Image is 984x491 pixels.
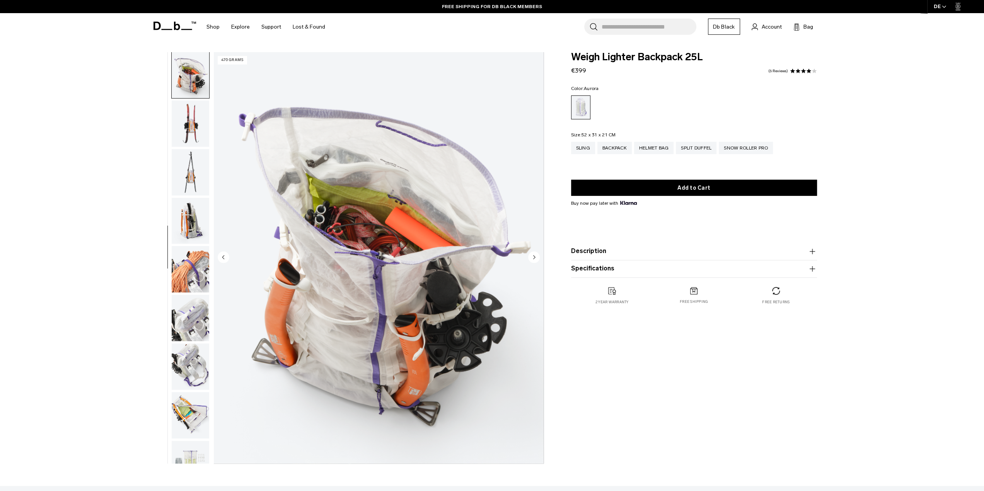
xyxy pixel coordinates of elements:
button: Weigh_Lighter_Backpack_25L_14.png [171,392,210,439]
a: Support [261,13,281,41]
a: Helmet Bag [634,142,674,154]
a: Sling [571,142,595,154]
button: Weigh_Lighter_Backpack_25L_9.png [171,149,210,196]
a: Shop [206,13,220,41]
span: €399 [571,67,586,74]
span: Account [762,23,782,31]
img: Weigh_Lighter_Backpack_25L_7.png [214,52,544,464]
p: Free returns [762,299,790,305]
img: Weigh_Lighter_Backpack_25L_15.png [172,441,209,487]
p: 470 grams [218,56,247,64]
a: Split Duffel [676,142,716,154]
legend: Size: [571,133,616,137]
button: Weigh_Lighter_Backpack_25L_13.png [171,343,210,390]
img: Weigh_Lighter_Backpack_25L_10.png [172,198,209,244]
button: Weigh_Lighter_Backpack_25L_7.png [171,51,210,99]
button: Add to Cart [571,180,817,196]
a: Aurora [571,95,590,119]
span: Weigh Lighter Backpack 25L [571,52,817,62]
a: Snow Roller Pro [719,142,773,154]
button: Weigh_Lighter_Backpack_25L_15.png [171,440,210,488]
button: Weigh_Lighter_Backpack_25L_10.png [171,197,210,245]
span: 52 x 31 x 21 CM [582,132,616,138]
li: 9 / 18 [214,52,544,464]
button: Weigh_Lighter_Backpack_25L_12.png [171,294,210,341]
button: Specifications [571,264,817,274]
button: Bag [793,22,813,31]
a: 6 reviews [768,69,788,73]
a: Db Black [708,19,740,35]
img: Weigh_Lighter_Backpack_25L_13.png [172,343,209,390]
legend: Color: [571,86,599,91]
button: Weigh_Lighter_Backpack_25L_11.png [171,246,210,293]
nav: Main Navigation [201,13,331,41]
button: Next slide [528,251,540,264]
a: Backpack [597,142,632,154]
a: Lost & Found [293,13,325,41]
a: FREE SHIPPING FOR DB BLACK MEMBERS [442,3,542,10]
a: Explore [231,13,250,41]
button: Previous slide [218,251,229,264]
img: Weigh_Lighter_Backpack_25L_11.png [172,246,209,292]
button: Weigh_Lighter_Backpack_25L_8.png [171,100,210,147]
img: Weigh_Lighter_Backpack_25L_7.png [172,52,209,98]
p: Free shipping [680,299,708,304]
img: Weigh_Lighter_Backpack_25L_9.png [172,149,209,195]
span: Buy now pay later with [571,200,637,207]
a: Account [752,22,782,31]
button: Description [571,247,817,256]
span: Bag [803,23,813,31]
span: Aurora [584,86,599,91]
img: Weigh_Lighter_Backpack_25L_14.png [172,392,209,438]
img: Weigh_Lighter_Backpack_25L_8.png [172,100,209,147]
img: Weigh_Lighter_Backpack_25L_12.png [172,295,209,341]
img: {"height" => 20, "alt" => "Klarna"} [620,201,637,205]
p: 2 year warranty [595,299,629,305]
